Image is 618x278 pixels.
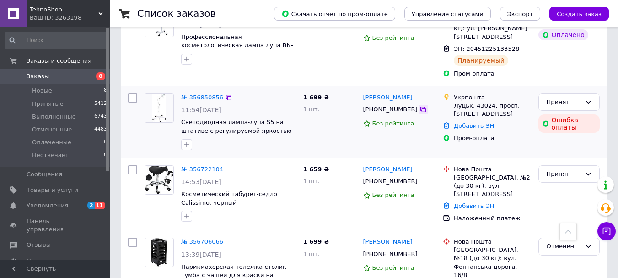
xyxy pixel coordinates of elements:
div: Нова Пошта [454,165,531,174]
span: Новые [32,87,52,95]
span: Выполненные [32,113,76,121]
div: Укрпошта [454,93,531,102]
span: 1 699 ₴ [303,238,329,245]
a: Фото товару [145,238,174,267]
div: Пром-оплата [454,134,531,142]
span: Экспорт [507,11,533,17]
img: Фото товару [152,94,167,122]
div: Наложенный платеж [454,214,531,223]
span: Управление статусами [412,11,484,17]
div: [PHONE_NUMBER] [361,175,419,187]
a: Светодиодная лампа-лупа S5 на штативе с регулируемой яркостью светлая белая [181,119,292,142]
span: 11:54[DATE] [181,106,221,114]
img: Фото товару [145,166,173,194]
span: 2 [87,202,95,209]
div: Винница, №26 (до 1100 кг): ул. [PERSON_NAME][STREET_ADDRESS] [454,16,531,41]
button: Чат с покупателем [597,222,616,240]
input: Поиск [5,32,108,49]
a: Создать заказ [540,10,609,17]
a: Косметический табурет-седло Calissimo, черный [181,191,277,206]
button: Создать заказ [549,7,609,21]
span: Отмененные [32,125,72,134]
span: Отзывы [27,241,51,249]
span: 14:53[DATE] [181,178,221,185]
span: Скачать отчет по пром-оплате [281,10,388,18]
span: Без рейтинга [372,120,414,127]
span: Заказы [27,72,49,81]
div: Принят [546,169,581,179]
span: 1 шт. [303,178,320,185]
span: 1 шт. [303,251,320,257]
a: [PERSON_NAME] [363,165,413,174]
div: Планируемый [454,55,508,66]
a: № 356850856 [181,94,223,101]
span: TehnoShop [30,5,98,14]
div: [PHONE_NUMBER] [361,104,419,115]
img: Фото товару [151,238,167,267]
span: 4483 [94,125,107,134]
button: Управление статусами [404,7,491,21]
span: Сообщения [27,170,62,179]
span: 6743 [94,113,107,121]
div: Ваш ID: 3263198 [30,14,110,22]
span: 0 [104,138,107,147]
span: Покупатели [27,257,64,265]
div: Нова Пошта [454,238,531,246]
a: № 356722104 [181,166,223,173]
a: Фото товару [145,165,174,195]
a: Добавить ЭН [454,122,494,129]
a: [PERSON_NAME] [363,238,413,246]
span: Неотвечает [32,151,69,159]
span: Без рейтинга [372,191,414,198]
span: 5412 [94,100,107,108]
span: 11 [95,202,105,209]
span: 14:40[DATE] [181,21,221,28]
a: № 356706066 [181,238,223,245]
div: Ошибка оплаты [538,114,600,133]
div: Отменен [546,242,581,251]
button: Скачать отчет по пром-оплате [274,7,395,21]
span: Без рейтинга [372,264,414,271]
span: Товары и услуги [27,186,78,194]
span: 1 шт. [303,106,320,113]
span: 8 [104,87,107,95]
div: [GEOGRAPHIC_DATA], №2 (до 30 кг): вул. [STREET_ADDRESS] [454,174,531,199]
span: Панель управления [27,217,85,234]
span: 1 699 ₴ [303,94,329,101]
span: Принятые [32,100,64,108]
a: Профессиональная косметологическая лампа лупа BN-205 8dpi на подставке, белого цвета [181,33,293,66]
a: [PERSON_NAME] [363,93,413,102]
a: Фото товару [145,93,174,123]
div: Принят [546,98,581,107]
span: 1 659 ₴ [303,166,329,173]
div: [PHONE_NUMBER] [361,248,419,260]
span: Заказы и сообщения [27,57,91,65]
span: Без рейтинга [372,34,414,41]
div: Луцьк, 43024, просп. [STREET_ADDRESS] [454,102,531,118]
span: 8 [96,72,105,80]
div: Оплачено [538,29,588,40]
span: 0 [104,151,107,159]
span: Уведомления [27,202,68,210]
div: Пром-оплата [454,70,531,78]
button: Экспорт [500,7,540,21]
span: Создать заказ [557,11,602,17]
span: ЭН: 20451225133528 [454,45,519,52]
h1: Список заказов [137,8,216,19]
span: 13:39[DATE] [181,251,221,258]
a: Добавить ЭН [454,202,494,209]
span: Оплаченные [32,138,71,147]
